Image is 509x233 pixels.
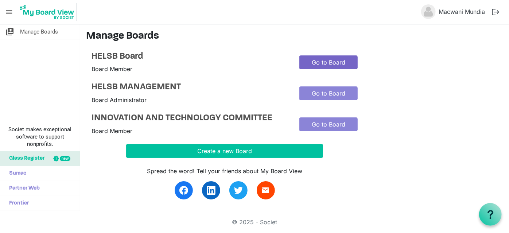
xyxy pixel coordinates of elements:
[18,3,77,21] img: My Board View Logo
[5,151,44,166] span: Glass Register
[299,117,358,131] a: Go to Board
[18,3,79,21] a: My Board View Logo
[60,156,70,161] div: new
[5,24,14,39] span: switch_account
[234,186,243,195] img: twitter.svg
[3,126,77,148] span: Societ makes exceptional software to support nonprofits.
[86,30,503,43] h3: Manage Boards
[436,4,488,19] a: Macwani Mundia
[5,166,26,181] span: Sumac
[488,4,503,20] button: logout
[2,5,16,19] span: menu
[5,181,40,196] span: Partner Web
[421,4,436,19] img: no-profile-picture.svg
[299,86,358,100] a: Go to Board
[126,144,323,158] button: Create a new Board
[20,24,58,39] span: Manage Boards
[232,218,277,226] a: © 2025 - Societ
[92,51,288,62] a: HELSB Board
[92,127,132,135] span: Board Member
[92,65,132,73] span: Board Member
[207,186,215,195] img: linkedin.svg
[92,96,147,104] span: Board Administrator
[92,82,288,93] a: HELSB MANAGEMENT
[126,167,323,175] div: Spread the word! Tell your friends about My Board View
[92,113,288,124] a: INNOVATION AND TECHNOLOGY COMMITTEE
[261,186,270,195] span: email
[299,55,358,69] a: Go to Board
[5,196,29,211] span: Frontier
[179,186,188,195] img: facebook.svg
[257,181,275,199] a: email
